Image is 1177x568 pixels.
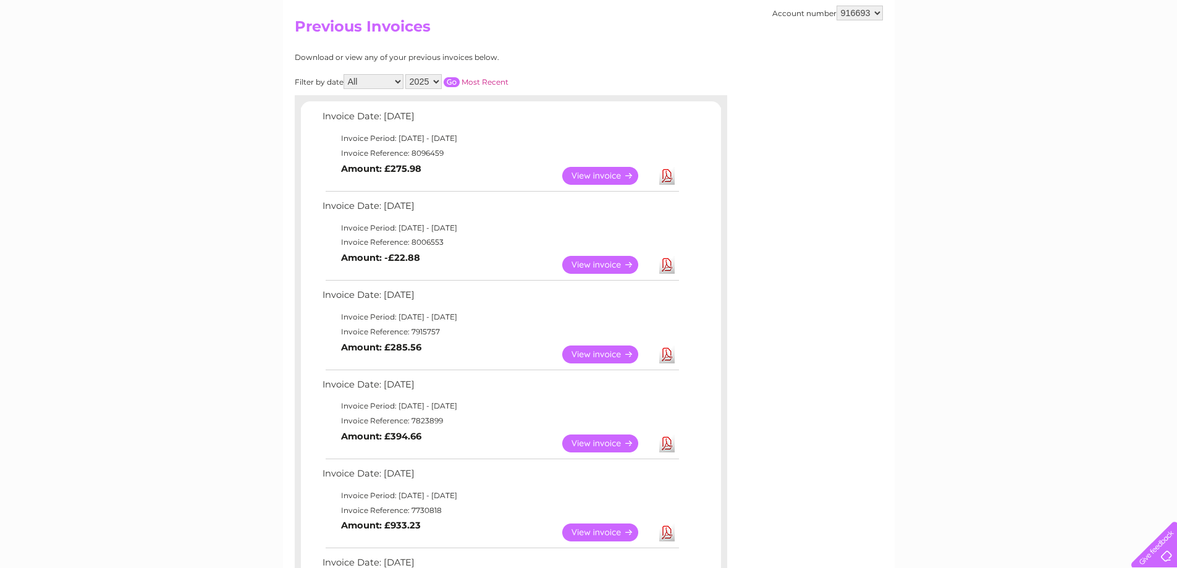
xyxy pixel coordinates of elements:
div: Account number [772,6,883,20]
td: Invoice Period: [DATE] - [DATE] [319,131,681,146]
td: Invoice Reference: 7823899 [319,413,681,428]
td: Invoice Date: [DATE] [319,376,681,399]
td: Invoice Period: [DATE] - [DATE] [319,488,681,503]
b: Amount: -£22.88 [341,252,420,263]
a: Telecoms [1025,53,1062,62]
a: Download [659,167,675,185]
td: Invoice Period: [DATE] - [DATE] [319,221,681,235]
h2: Previous Invoices [295,18,883,41]
td: Invoice Date: [DATE] [319,108,681,131]
b: Amount: £933.23 [341,520,421,531]
a: Log out [1136,53,1165,62]
td: Invoice Reference: 8006553 [319,235,681,250]
a: Contact [1095,53,1125,62]
div: Filter by date [295,74,619,89]
img: logo.png [41,32,104,70]
a: Download [659,256,675,274]
a: Download [659,345,675,363]
a: Download [659,523,675,541]
td: Invoice Period: [DATE] - [DATE] [319,310,681,324]
a: View [562,523,653,541]
td: Invoice Date: [DATE] [319,287,681,310]
a: Energy [990,53,1018,62]
a: View [562,256,653,274]
td: Invoice Date: [DATE] [319,465,681,488]
td: Invoice Date: [DATE] [319,198,681,221]
b: Amount: £285.56 [341,342,421,353]
td: Invoice Reference: 7730818 [319,503,681,518]
b: Amount: £394.66 [341,431,421,442]
a: Most Recent [462,77,508,87]
div: Download or view any of your previous invoices below. [295,53,619,62]
div: Clear Business is a trading name of Verastar Limited (registered in [GEOGRAPHIC_DATA] No. 3667643... [297,7,881,60]
td: Invoice Reference: 7915757 [319,324,681,339]
td: Invoice Period: [DATE] - [DATE] [319,399,681,413]
b: Amount: £275.98 [341,163,421,174]
a: Download [659,434,675,452]
a: View [562,167,653,185]
a: Blog [1069,53,1087,62]
a: View [562,434,653,452]
a: Water [960,53,983,62]
td: Invoice Reference: 8096459 [319,146,681,161]
a: 0333 014 3131 [944,6,1029,22]
a: View [562,345,653,363]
